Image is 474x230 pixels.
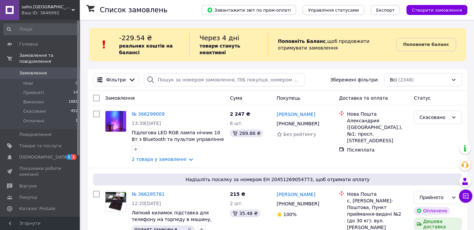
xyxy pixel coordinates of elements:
[277,111,315,118] a: [PERSON_NAME]
[277,191,315,198] a: [PERSON_NAME]
[347,111,408,117] div: Нова Пошта
[200,43,240,55] b: товари стануть неактивні
[105,111,126,132] img: Фото товару
[202,5,296,15] button: Завантажити звіт по пром-оплаті
[132,130,224,155] a: Підлогова LED RGB лампа нічник 10 Вт з Bluetooth та пультом управління світлодіодний RGB торшер 1...
[19,154,69,160] span: [DEMOGRAPHIC_DATA]
[278,39,326,44] b: Поповніть Баланс
[390,76,397,83] span: Всі
[19,143,62,149] span: Товари та послуги
[400,7,467,12] a: Створити замовлення
[76,80,78,86] span: 0
[347,117,408,144] div: Александрия ([GEOGRAPHIC_DATA].), №1: просп. [STREET_ADDRESS]
[283,212,297,217] span: 100%
[23,108,46,114] span: Скасовані
[19,70,47,76] span: Замовлення
[414,95,431,101] span: Статус
[403,42,449,47] b: Поповнити баланс
[132,191,165,197] a: № 366285781
[339,95,388,101] span: Доставка та оплата
[105,95,135,101] span: Замовлення
[132,121,161,126] span: 13:39[DATE]
[396,38,456,51] a: Поповнити баланс
[414,207,450,215] div: Оплачено
[419,194,448,201] div: Прийнято
[23,118,44,124] span: Оплачені
[100,6,167,14] h1: Список замовлень
[277,95,300,101] span: Покупець
[330,76,379,83] span: Збережені фільтри:
[347,191,408,197] div: Нова Пошта
[106,76,126,83] span: Фільтри
[275,119,321,128] div: [PHONE_NUMBER]
[376,8,395,13] span: Експорт
[19,132,52,138] span: Повідомлення
[19,206,55,212] span: Каталог ProSale
[230,111,250,117] span: 2 247 ₴
[308,8,359,13] span: Управління статусами
[71,108,78,114] span: 452
[99,40,109,50] img: :exclamation:
[119,34,152,42] span: -229.54 ₴
[419,114,448,121] div: Скасовано
[23,80,33,86] span: Нові
[23,99,44,105] span: Виконані
[132,201,161,206] span: 12:20[DATE]
[105,191,126,212] a: Фото товару
[132,157,187,162] a: 2 товара у замовленні
[22,4,72,10] span: saho.ukraine
[144,73,305,86] input: Пошук за номером замовлення, ПІБ покупця, номером телефону, Email, номером накладної
[69,99,78,105] span: 1881
[398,77,414,82] span: (2348)
[412,8,462,13] span: Створити замовлення
[19,183,37,189] span: Відгуки
[207,7,291,13] span: Завантажити звіт по пром-оплаті
[230,95,242,101] span: Cума
[119,43,173,55] b: реальних коштів на балансі
[19,53,80,64] span: Замовлення та повідомлення
[22,10,80,16] div: Ваш ID: 3846992
[406,5,467,15] button: Створити замовлення
[3,23,79,35] input: Пошук
[275,199,321,208] div: [PHONE_NUMBER]
[283,132,316,137] span: Без рейтингу
[76,118,78,124] span: 1
[105,192,126,211] img: Фото товару
[23,90,44,96] span: Прийняті
[66,154,72,160] span: 1
[132,111,165,117] a: № 366299009
[96,176,459,183] span: Надішліть посилку за номером ЕН 20451269054773, щоб отримати оплату
[19,166,62,177] span: Показники роботи компанії
[268,33,396,56] div: , щоб продовжити отримувати замовлення
[230,191,245,197] span: 215 ₴
[230,121,243,126] span: 6 шт.
[71,154,77,160] span: 1
[459,189,472,203] button: Чат з покупцем
[19,41,38,47] span: Головна
[73,90,78,96] span: 14
[230,129,263,137] div: 289.86 ₴
[230,209,260,217] div: 35.48 ₴
[347,147,408,153] div: Післяплата
[303,5,364,15] button: Управління статусами
[230,201,243,206] span: 2 шт.
[371,5,400,15] button: Експорт
[19,194,37,200] span: Покупці
[200,34,239,42] span: Через 4 дні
